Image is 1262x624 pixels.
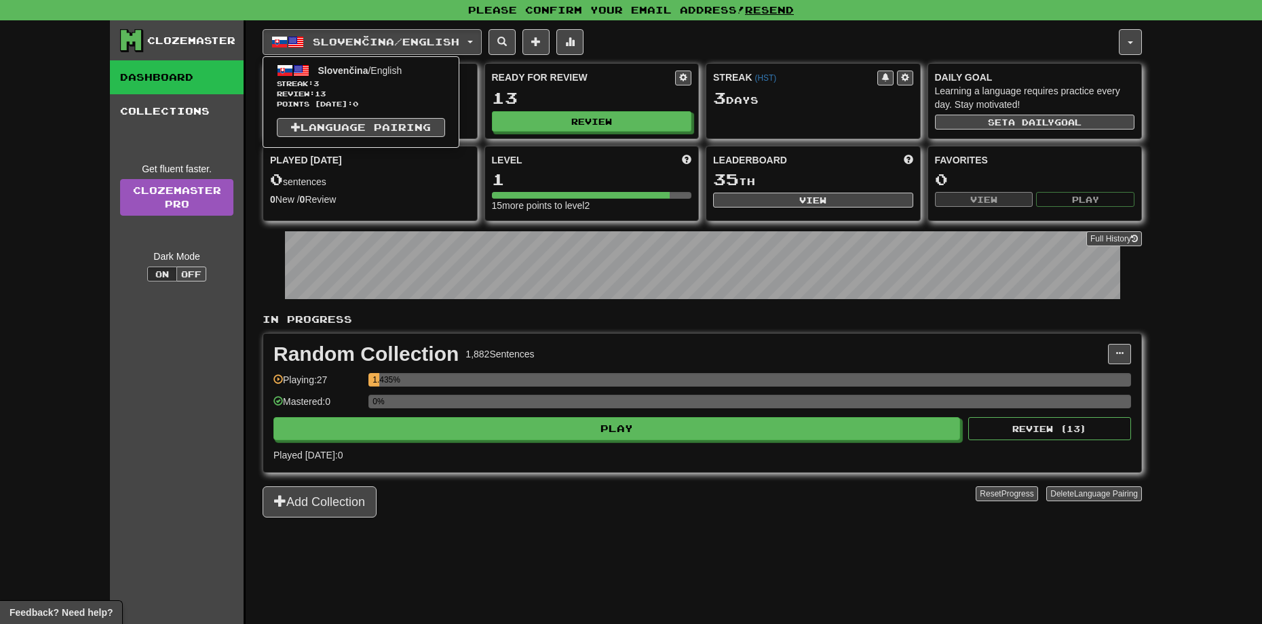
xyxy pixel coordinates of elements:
[1001,489,1034,499] span: Progress
[270,153,342,167] span: Played [DATE]
[273,450,343,461] span: Played [DATE]: 0
[492,71,676,84] div: Ready for Review
[935,153,1135,167] div: Favorites
[300,194,305,205] strong: 0
[120,179,233,216] a: ClozemasterPro
[904,153,913,167] span: This week in points, UTC
[745,4,794,16] a: Resend
[120,250,233,263] div: Dark Mode
[263,486,377,518] button: Add Collection
[273,344,459,364] div: Random Collection
[754,73,776,83] a: (HST)
[147,267,177,281] button: On
[270,171,470,189] div: sentences
[713,153,787,167] span: Leaderboard
[713,171,913,189] div: th
[968,417,1131,440] button: Review (13)
[147,34,235,47] div: Clozemaster
[273,373,362,395] div: Playing: 27
[935,115,1135,130] button: Seta dailygoal
[1008,117,1054,127] span: a daily
[713,71,877,84] div: Streak
[372,373,379,387] div: 1.435%
[263,60,459,111] a: Slovenčina/EnglishStreak:3 Review:13Points [DATE]:0
[277,118,445,137] a: Language Pairing
[492,153,522,167] span: Level
[313,36,459,47] span: Slovenčina / English
[270,170,283,189] span: 0
[270,193,470,206] div: New / Review
[318,65,368,76] span: Slovenčina
[270,194,275,205] strong: 0
[713,90,913,107] div: Day s
[1036,192,1134,207] button: Play
[935,192,1033,207] button: View
[120,162,233,176] div: Get fluent faster.
[489,29,516,55] button: Search sentences
[318,65,402,76] span: / English
[176,267,206,281] button: Off
[313,79,319,87] span: 3
[1046,486,1142,501] button: DeleteLanguage Pairing
[1086,231,1142,246] button: Full History
[522,29,550,55] button: Add sentence to collection
[1074,489,1138,499] span: Language Pairing
[277,79,445,89] span: Streak:
[492,171,692,188] div: 1
[935,171,1135,188] div: 0
[273,395,362,417] div: Mastered: 0
[9,606,113,619] span: Open feedback widget
[465,347,534,361] div: 1,882 Sentences
[713,88,726,107] span: 3
[110,94,244,128] a: Collections
[277,89,445,99] span: Review: 13
[935,84,1135,111] div: Learning a language requires practice every day. Stay motivated!
[682,153,691,167] span: Score more points to level up
[263,313,1142,326] p: In Progress
[713,193,913,208] button: View
[492,111,692,132] button: Review
[492,90,692,106] div: 13
[492,199,692,212] div: 15 more points to level 2
[273,417,960,440] button: Play
[713,170,739,189] span: 35
[263,29,482,55] button: Slovenčina/English
[976,486,1037,501] button: ResetProgress
[556,29,584,55] button: More stats
[277,99,445,109] span: Points [DATE]: 0
[935,71,1135,84] div: Daily Goal
[110,60,244,94] a: Dashboard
